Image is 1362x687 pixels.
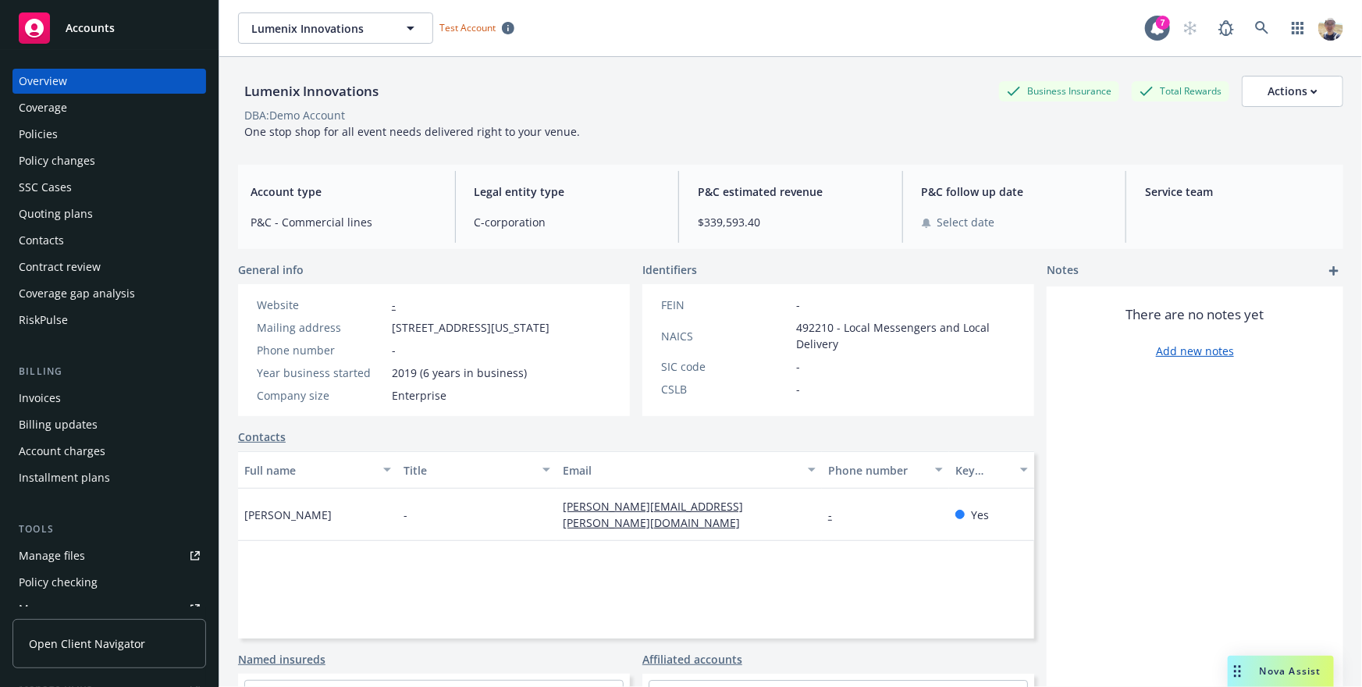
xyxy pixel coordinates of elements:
div: Manage exposures [19,596,118,621]
a: Contacts [12,228,206,253]
a: Coverage [12,95,206,120]
button: Lumenix Innovations [238,12,433,44]
a: Report a Bug [1211,12,1242,44]
div: Website [257,297,386,313]
div: Drag to move [1228,656,1247,687]
button: Phone number [822,451,949,489]
span: Identifiers [642,262,697,278]
a: Manage files [12,543,206,568]
span: C-corporation [475,214,660,230]
div: Total Rewards [1132,81,1229,101]
div: Account charges [19,439,105,464]
button: Nova Assist [1228,656,1334,687]
div: Coverage gap analysis [19,281,135,306]
span: [PERSON_NAME] [244,507,332,523]
div: Year business started [257,365,386,381]
div: Company size [257,387,386,404]
div: Billing [12,364,206,379]
span: 492210 - Local Messengers and Local Delivery [796,319,1015,352]
span: - [796,381,800,397]
button: Key contact [949,451,1034,489]
div: 7 [1156,16,1170,30]
span: Enterprise [392,387,446,404]
div: Quoting plans [19,201,93,226]
a: Search [1246,12,1278,44]
button: Full name [238,451,397,489]
span: Lumenix Innovations [251,20,386,37]
button: Email [557,451,822,489]
div: SIC code [661,358,790,375]
a: Invoices [12,386,206,411]
a: Switch app [1282,12,1314,44]
a: SSC Cases [12,175,206,200]
div: Installment plans [19,465,110,490]
div: Policies [19,122,58,147]
span: Service team [1145,183,1331,200]
div: Key contact [955,462,1011,479]
a: - [828,507,845,522]
span: General info [238,262,304,278]
span: Notes [1047,262,1079,280]
div: Tools [12,521,206,537]
div: Policy checking [19,570,98,595]
span: Legal entity type [475,183,660,200]
a: - [392,297,396,312]
a: Quoting plans [12,201,206,226]
a: Manage exposures [12,596,206,621]
a: Billing updates [12,412,206,437]
div: Actions [1268,77,1318,106]
a: [PERSON_NAME][EMAIL_ADDRESS][PERSON_NAME][DOMAIN_NAME] [563,499,752,530]
span: There are no notes yet [1126,305,1264,324]
span: P&C follow up date [922,183,1108,200]
span: Yes [971,507,989,523]
a: Contract review [12,255,206,279]
span: One stop shop for all event needs delivered right to your venue. [244,124,580,139]
a: Contacts [238,429,286,445]
div: Phone number [257,342,386,358]
span: - [796,358,800,375]
div: Contacts [19,228,64,253]
div: Title [404,462,533,479]
span: Test Account [439,21,496,34]
span: [STREET_ADDRESS][US_STATE] [392,319,549,336]
span: - [392,342,396,358]
a: RiskPulse [12,308,206,333]
span: $339,593.40 [698,214,884,230]
a: Overview [12,69,206,94]
span: P&C estimated revenue [698,183,884,200]
div: Full name [244,462,374,479]
div: Email [563,462,798,479]
div: Manage files [19,543,85,568]
div: Contract review [19,255,101,279]
a: Affiliated accounts [642,651,742,667]
span: Nova Assist [1260,664,1321,678]
span: Open Client Navigator [29,635,145,652]
a: Account charges [12,439,206,464]
span: 2019 (6 years in business) [392,365,527,381]
div: Overview [19,69,67,94]
div: CSLB [661,381,790,397]
div: Coverage [19,95,67,120]
div: Policy changes [19,148,95,173]
a: Add new notes [1156,343,1234,359]
div: Lumenix Innovations [238,81,385,101]
div: Phone number [828,462,926,479]
div: Mailing address [257,319,386,336]
a: Policies [12,122,206,147]
span: - [404,507,407,523]
div: DBA: Demo Account [244,107,345,123]
button: Title [397,451,557,489]
div: RiskPulse [19,308,68,333]
img: photo [1318,16,1343,41]
span: - [796,297,800,313]
span: P&C - Commercial lines [251,214,436,230]
a: Named insureds [238,651,325,667]
a: Coverage gap analysis [12,281,206,306]
div: Billing updates [19,412,98,437]
div: Business Insurance [999,81,1119,101]
div: Invoices [19,386,61,411]
span: Test Account [433,20,521,36]
a: Start snowing [1175,12,1206,44]
a: Policy checking [12,570,206,595]
a: Accounts [12,6,206,50]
